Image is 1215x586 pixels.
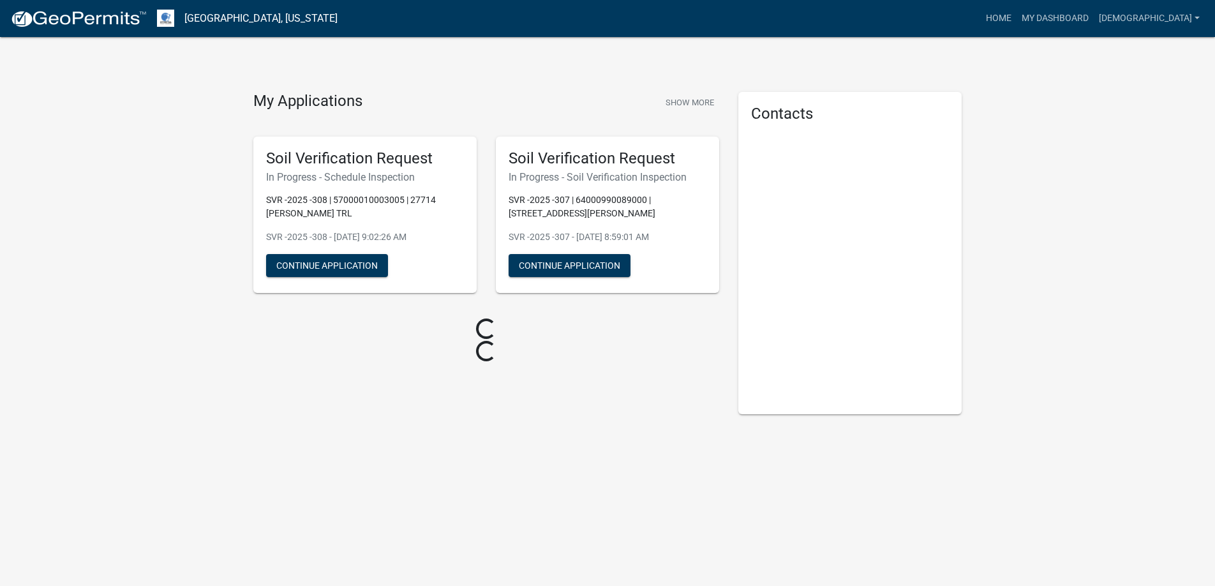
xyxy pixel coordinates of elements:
[253,92,362,111] h4: My Applications
[1017,6,1094,31] a: My Dashboard
[660,92,719,113] button: Show More
[509,171,706,183] h6: In Progress - Soil Verification Inspection
[981,6,1017,31] a: Home
[266,171,464,183] h6: In Progress - Schedule Inspection
[1094,6,1205,31] a: [DEMOGRAPHIC_DATA]
[509,193,706,220] p: SVR -2025 -307 | 64000990089000 | [STREET_ADDRESS][PERSON_NAME]
[266,230,464,244] p: SVR -2025 -308 - [DATE] 9:02:26 AM
[509,149,706,168] h5: Soil Verification Request
[266,149,464,168] h5: Soil Verification Request
[751,105,949,123] h5: Contacts
[266,193,464,220] p: SVR -2025 -308 | 57000010003005 | 27714 [PERSON_NAME] TRL
[184,8,338,29] a: [GEOGRAPHIC_DATA], [US_STATE]
[266,254,388,277] button: Continue Application
[509,254,630,277] button: Continue Application
[157,10,174,27] img: Otter Tail County, Minnesota
[509,230,706,244] p: SVR -2025 -307 - [DATE] 8:59:01 AM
